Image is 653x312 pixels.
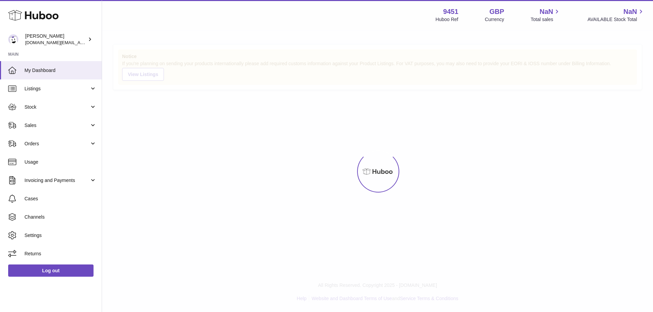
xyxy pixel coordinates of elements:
[531,16,561,23] span: Total sales
[24,196,97,202] span: Cases
[25,33,86,46] div: [PERSON_NAME]
[8,264,94,277] a: Log out
[489,7,504,16] strong: GBP
[25,40,135,45] span: [DOMAIN_NAME][EMAIL_ADDRESS][DOMAIN_NAME]
[485,16,504,23] div: Currency
[24,86,89,92] span: Listings
[24,177,89,184] span: Invoicing and Payments
[24,67,97,74] span: My Dashboard
[587,7,645,23] a: NaN AVAILABLE Stock Total
[24,122,89,129] span: Sales
[24,104,89,110] span: Stock
[24,251,97,257] span: Returns
[24,141,89,147] span: Orders
[587,16,645,23] span: AVAILABLE Stock Total
[531,7,561,23] a: NaN Total sales
[8,34,18,44] img: amir.ch@gmail.com
[623,7,637,16] span: NaN
[539,7,553,16] span: NaN
[24,159,97,165] span: Usage
[24,214,97,220] span: Channels
[24,232,97,239] span: Settings
[443,7,458,16] strong: 9451
[436,16,458,23] div: Huboo Ref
